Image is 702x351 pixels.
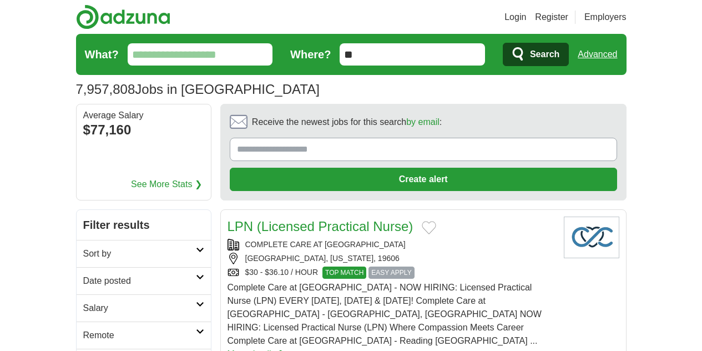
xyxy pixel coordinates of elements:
[322,267,366,279] span: TOP MATCH
[228,239,555,250] div: COMPLETE CARE AT [GEOGRAPHIC_DATA]
[76,82,320,97] h1: Jobs in [GEOGRAPHIC_DATA]
[77,210,211,240] h2: Filter results
[290,46,331,63] label: Where?
[578,43,617,66] a: Advanced
[228,219,413,234] a: LPN (Licensed Practical Nurse)
[83,302,196,315] h2: Salary
[83,120,204,140] div: $77,160
[228,267,555,279] div: $30 - $36.10 / HOUR
[83,247,196,260] h2: Sort by
[422,221,436,234] button: Add to favorite jobs
[77,267,211,294] a: Date posted
[230,168,617,191] button: Create alert
[131,178,202,191] a: See More Stats ❯
[564,217,619,258] img: Company logo
[77,240,211,267] a: Sort by
[584,11,627,24] a: Employers
[83,111,204,120] div: Average Salary
[85,46,119,63] label: What?
[406,117,440,127] a: by email
[503,43,569,66] button: Search
[76,4,170,29] img: Adzuna logo
[228,283,542,345] span: Complete Care at [GEOGRAPHIC_DATA] - NOW HIRING: Licensed Practical Nurse (LPN) EVERY [DATE], [DA...
[535,11,568,24] a: Register
[83,329,196,342] h2: Remote
[77,294,211,322] a: Salary
[83,274,196,288] h2: Date posted
[368,267,414,279] span: EASY APPLY
[504,11,526,24] a: Login
[77,322,211,349] a: Remote
[252,116,442,129] span: Receive the newest jobs for this search :
[530,43,559,66] span: Search
[228,253,555,264] div: [GEOGRAPHIC_DATA], [US_STATE], 19606
[76,79,135,99] span: 7,957,808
